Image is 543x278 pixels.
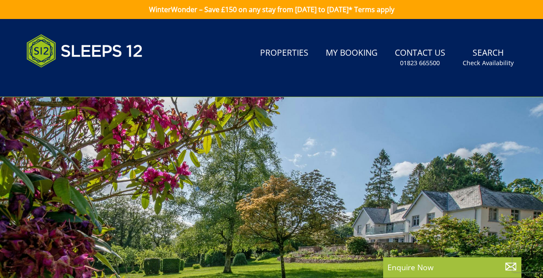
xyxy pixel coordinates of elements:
[459,44,517,72] a: SearchCheck Availability
[391,44,449,72] a: Contact Us01823 665500
[322,44,381,63] a: My Booking
[26,29,143,73] img: Sleeps 12
[387,262,517,273] p: Enquire Now
[463,59,514,67] small: Check Availability
[22,78,113,85] iframe: Customer reviews powered by Trustpilot
[257,44,312,63] a: Properties
[400,59,440,67] small: 01823 665500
